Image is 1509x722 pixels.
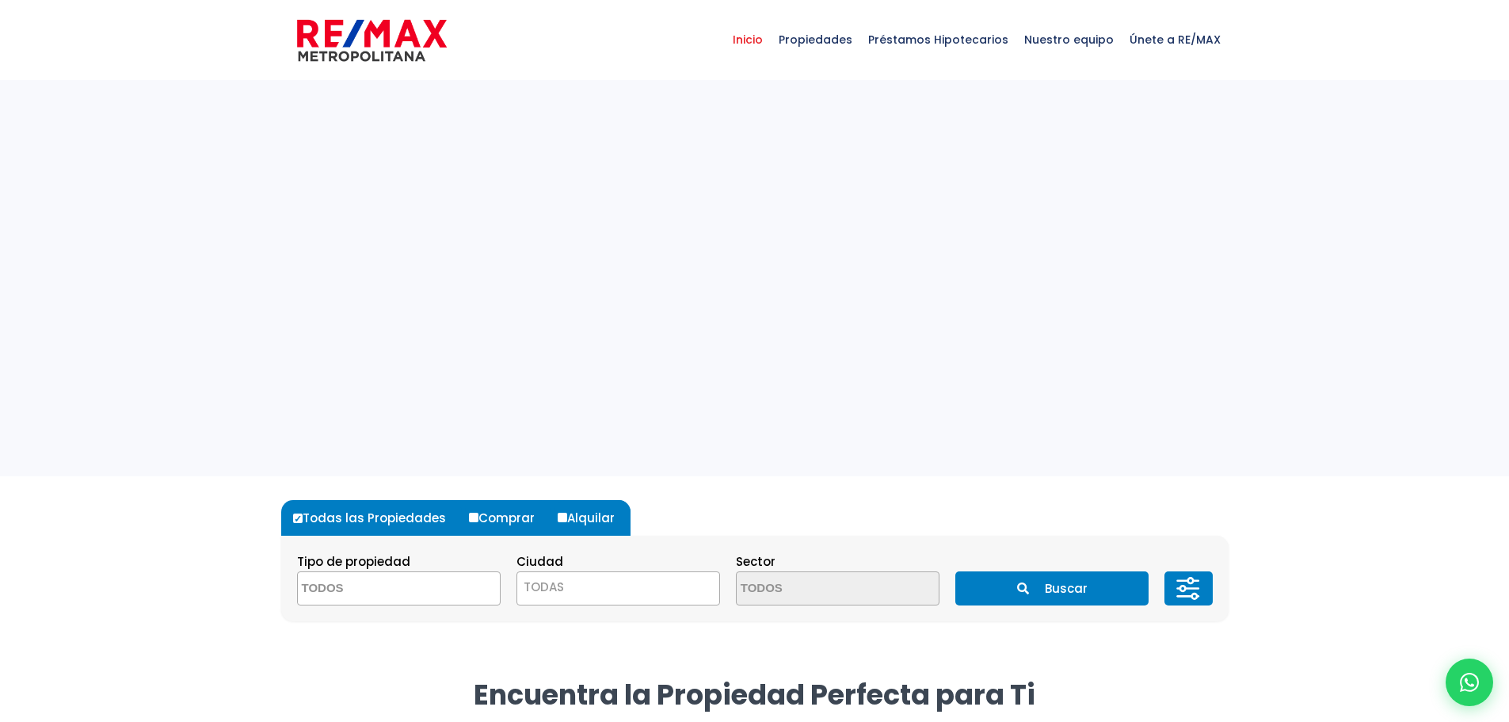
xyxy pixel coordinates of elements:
[736,553,775,570] span: Sector
[737,572,890,606] textarea: Search
[558,513,567,522] input: Alquilar
[517,576,719,598] span: TODAS
[297,17,447,64] img: remax-metropolitana-logo
[289,500,462,536] label: Todas las Propiedades
[955,571,1149,605] button: Buscar
[298,572,452,606] textarea: Search
[771,16,860,63] span: Propiedades
[516,553,563,570] span: Ciudad
[516,571,720,605] span: TODAS
[524,579,564,595] span: TODAS
[297,553,410,570] span: Tipo de propiedad
[474,675,1035,714] strong: Encuentra la Propiedad Perfecta para Ti
[725,16,771,63] span: Inicio
[1016,16,1122,63] span: Nuestro equipo
[465,500,551,536] label: Comprar
[1122,16,1229,63] span: Únete a RE/MAX
[293,514,303,523] input: Todas las Propiedades
[860,16,1016,63] span: Préstamos Hipotecarios
[469,513,478,522] input: Comprar
[554,500,631,536] label: Alquilar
